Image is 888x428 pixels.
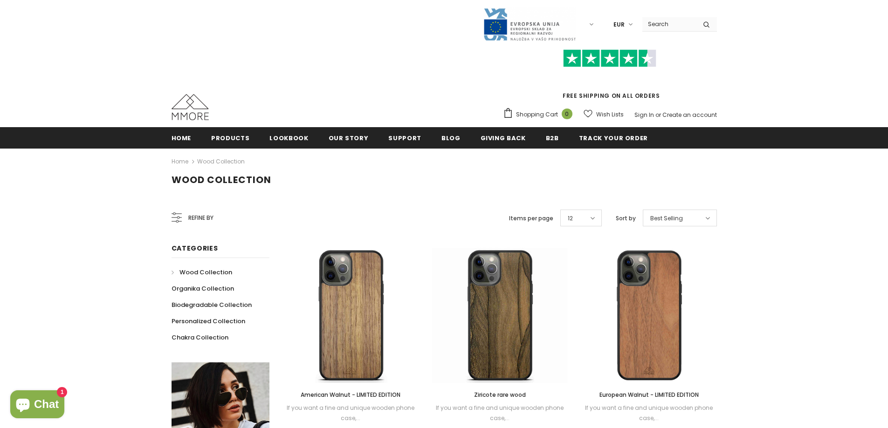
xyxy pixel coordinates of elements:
[329,134,369,143] span: Our Story
[188,213,213,223] span: Refine by
[655,111,661,119] span: or
[301,391,400,399] span: American Walnut - LIMITED EDITION
[211,127,249,148] a: Products
[172,134,192,143] span: Home
[172,333,228,342] span: Chakra Collection
[329,127,369,148] a: Our Story
[172,313,245,329] a: Personalized Collection
[634,111,654,119] a: Sign In
[596,110,624,119] span: Wish Lists
[546,127,559,148] a: B2B
[483,20,576,28] a: Javni Razpis
[172,173,271,186] span: Wood Collection
[172,94,209,120] img: MMORE Cases
[616,214,636,223] label: Sort by
[474,391,526,399] span: Ziricote rare wood
[283,390,419,400] a: American Walnut - LIMITED EDITION
[172,244,218,253] span: Categories
[283,403,419,423] div: If you want a fine and unique wooden phone case,...
[584,106,624,122] a: Wish Lists
[562,109,572,119] span: 0
[179,268,232,277] span: Wood Collection
[481,134,526,143] span: Giving back
[503,67,717,91] iframe: Customer reviews powered by Trustpilot
[388,127,421,148] a: support
[509,214,553,223] label: Items per page
[172,127,192,148] a: Home
[441,134,461,143] span: Blog
[432,403,567,423] div: If you want a fine and unique wooden phone case,...
[172,284,234,293] span: Organika Collection
[483,7,576,41] img: Javni Razpis
[269,127,308,148] a: Lookbook
[662,111,717,119] a: Create an account
[581,403,716,423] div: If you want a fine and unique wooden phone case,...
[269,134,308,143] span: Lookbook
[563,49,656,68] img: Trust Pilot Stars
[441,127,461,148] a: Blog
[172,156,188,167] a: Home
[516,110,558,119] span: Shopping Cart
[579,134,648,143] span: Track your order
[172,297,252,313] a: Biodegradable Collection
[7,390,67,421] inbox-online-store-chat: Shopify online store chat
[568,214,573,223] span: 12
[172,317,245,326] span: Personalized Collection
[172,329,228,346] a: Chakra Collection
[197,157,245,165] a: Wood Collection
[503,54,717,100] span: FREE SHIPPING ON ALL ORDERS
[172,264,232,280] a: Wood Collection
[599,391,699,399] span: European Walnut - LIMITED EDITION
[642,17,696,31] input: Search Site
[650,214,683,223] span: Best Selling
[432,390,567,400] a: Ziricote rare wood
[172,280,234,297] a: Organika Collection
[613,20,625,29] span: EUR
[172,300,252,309] span: Biodegradable Collection
[481,127,526,148] a: Giving back
[211,134,249,143] span: Products
[503,108,577,122] a: Shopping Cart 0
[579,127,648,148] a: Track your order
[388,134,421,143] span: support
[581,390,716,400] a: European Walnut - LIMITED EDITION
[546,134,559,143] span: B2B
